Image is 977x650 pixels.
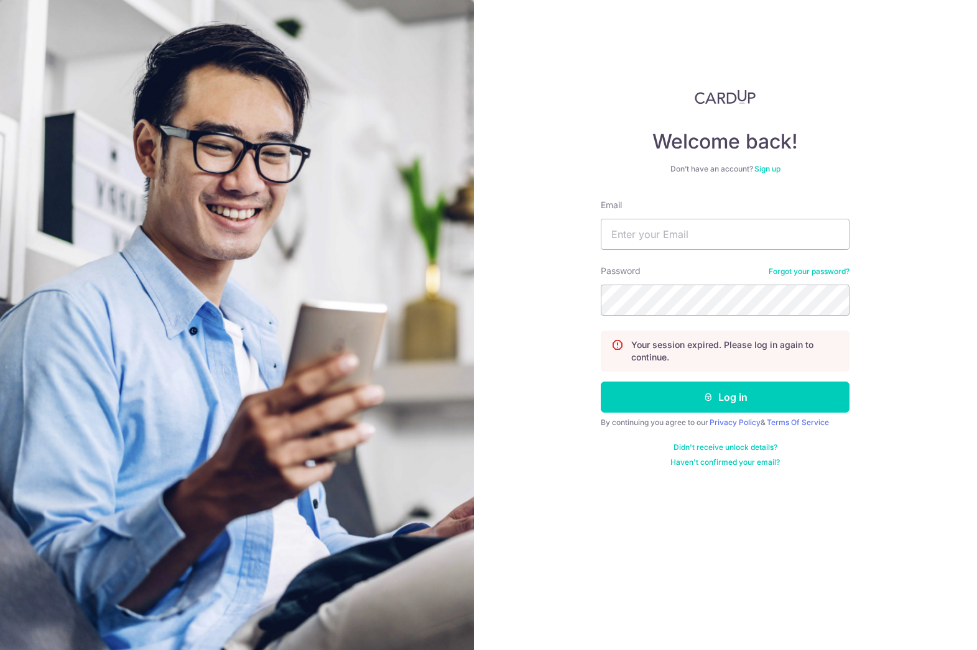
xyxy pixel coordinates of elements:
[601,199,622,211] label: Email
[695,89,756,104] img: CardUp Logo
[601,418,850,428] div: By continuing you agree to our &
[710,418,761,427] a: Privacy Policy
[674,442,777,452] a: Didn't receive unlock details?
[754,164,780,173] a: Sign up
[601,382,850,413] button: Log in
[601,164,850,174] div: Don’t have an account?
[767,418,829,427] a: Terms Of Service
[601,265,641,277] label: Password
[769,267,850,277] a: Forgot your password?
[631,339,839,364] p: Your session expired. Please log in again to continue.
[670,457,780,467] a: Haven't confirmed your email?
[601,219,850,250] input: Enter your Email
[601,129,850,154] h4: Welcome back!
